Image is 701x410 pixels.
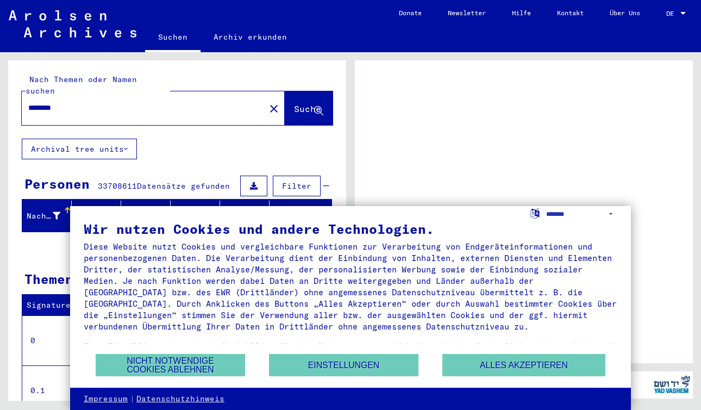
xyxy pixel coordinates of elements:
[145,24,201,52] a: Suchen
[22,315,97,365] td: 0
[84,394,128,405] a: Impressum
[263,97,285,119] button: Clear
[546,206,617,222] select: Sprache auswählen
[201,24,300,50] a: Archiv erkunden
[294,103,321,114] span: Suche
[282,181,311,191] span: Filter
[98,181,137,191] span: 33708611
[84,222,617,235] div: Wir nutzen Cookies und andere Technologien.
[285,91,333,125] button: Suche
[9,10,136,38] img: Arolsen_neg.svg
[273,176,321,196] button: Filter
[22,201,72,231] mat-header-cell: Nachname
[72,201,121,231] mat-header-cell: Vorname
[666,10,678,17] span: DE
[84,241,617,332] div: Diese Website nutzt Cookies und vergleichbare Funktionen zur Verarbeitung von Endgeräteinformatio...
[22,139,137,159] button: Archival tree units
[171,201,220,231] mat-header-cell: Geburt‏
[96,354,245,376] button: Nicht notwendige Cookies ablehnen
[24,269,73,289] div: Themen
[27,210,60,222] div: Nachname
[26,74,137,96] mat-label: Nach Themen oder Namen suchen
[269,354,418,376] button: Einstellungen
[27,207,74,225] div: Nachname
[24,174,90,194] div: Personen
[442,354,605,376] button: Alles akzeptieren
[136,394,224,405] a: Datenschutzhinweis
[220,201,270,231] mat-header-cell: Geburtsdatum
[529,208,541,218] label: Sprache auswählen
[27,300,89,311] div: Signature
[121,201,171,231] mat-header-cell: Geburtsname
[270,201,331,231] mat-header-cell: Prisoner #
[137,181,230,191] span: Datensätze gefunden
[27,297,99,314] div: Signature
[652,371,692,398] img: yv_logo.png
[267,102,280,115] mat-icon: close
